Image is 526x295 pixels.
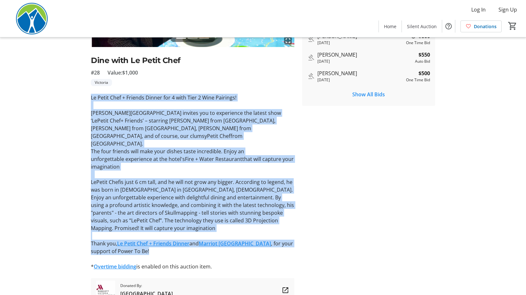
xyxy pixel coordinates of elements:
h2: Dine with Le Petit Chef [91,55,294,66]
span: Petit [137,217,148,224]
strong: $500 [418,69,430,77]
span: from [GEOGRAPHIC_DATA]. [91,132,243,147]
mat-icon: Outbid [307,35,315,43]
img: Power To Be's Logo [4,3,61,35]
strong: $550 [418,51,430,59]
p: Thank you, [91,240,294,255]
button: Log In [466,4,491,15]
span: is just 6 cm tall, and he will not grow any bigger. According to legend, he was born in [DEMOGRAP... [91,179,294,224]
span: Petit [96,179,108,186]
a: Marriot [GEOGRAPHIC_DATA] [199,240,271,247]
span: Home [384,23,396,30]
span: Chef [109,179,121,186]
a: Overtime bidding [94,263,136,270]
span: Petit [207,132,218,140]
span: Le [91,179,96,186]
span: Chef [110,117,121,124]
span: Show All Bids [352,91,385,98]
span: Silent Auction [407,23,437,30]
span: for 4 with Tier 2 Wine Pairings! [163,94,236,101]
div: [DATE] [317,59,412,64]
a: Le Petit Chef + Friends Dinner [117,240,189,247]
span: is enabled on this auction item. [136,263,212,270]
span: , for your support of Power To Be! [91,240,293,255]
button: Cart [507,20,518,32]
span: + Friends’ – starring [PERSON_NAME] from [GEOGRAPHIC_DATA], [PERSON_NAME] from [GEOGRAPHIC_DATA],... [91,117,275,140]
div: [PERSON_NAME] [317,69,403,77]
mat-icon: Outbid [307,72,315,80]
span: Donated By: [120,283,173,289]
button: Sign Up [493,4,522,15]
span: that will capture your imagination [91,155,294,170]
span: Chef [219,132,232,140]
span: Chef [149,217,160,224]
div: [PERSON_NAME] [317,51,412,59]
div: [DATE] [317,77,403,83]
button: Show All Bids [307,88,430,101]
div: [DATE] [317,40,403,46]
button: Help [442,20,455,33]
div: One Time Bid [406,40,430,46]
span: Sign Up [498,6,517,13]
span: Petit [97,117,108,124]
span: #28 [91,69,100,76]
span: Le Petit Chef + Friends Dinner [91,94,162,101]
tr-label-badge: Victoria [91,79,112,86]
span: Donations [474,23,497,30]
span: and [189,240,199,247]
mat-icon: Outbid [307,54,315,61]
a: Donations [460,20,502,32]
a: Silent Auction [402,20,442,32]
div: One Time Bid [406,77,430,83]
mat-icon: fullscreen [284,37,292,44]
span: Log In [471,6,486,13]
span: Fire + Water Restaurant [185,155,242,163]
span: [PERSON_NAME][GEOGRAPHIC_DATA] invites you to experience the latest show ‘Le [91,109,281,124]
span: Value: $1,000 [108,69,138,76]
span: The four friends will make your dishes taste incredible. Enjoy an unforgettable experience at the... [91,148,244,163]
span: ”. The technology they use is called 3D Projection Mapping. Promised! It will capture your imagin... [91,217,278,232]
div: Auto Bid [415,59,430,64]
a: Home [379,20,402,32]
